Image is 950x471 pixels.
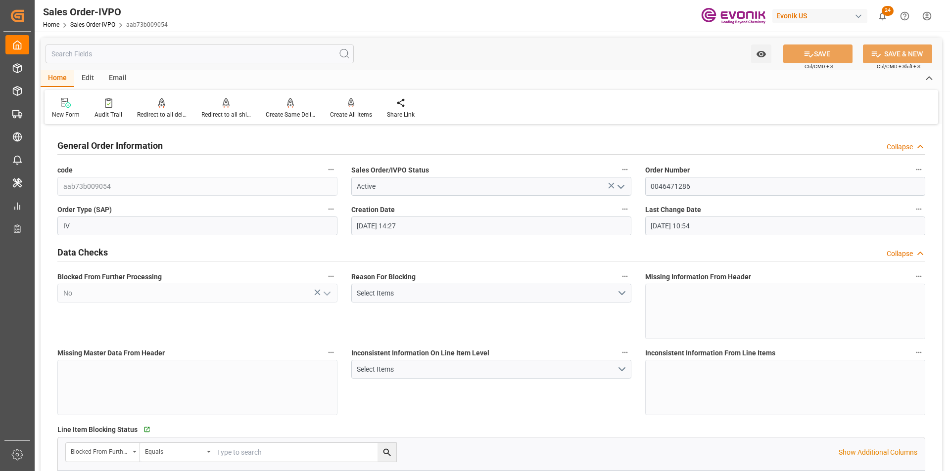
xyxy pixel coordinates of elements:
[57,246,108,259] h2: Data Checks
[101,70,134,87] div: Email
[618,203,631,215] button: Creation Date
[57,139,163,152] h2: General Order Information
[74,70,101,87] div: Edit
[325,163,337,176] button: code
[57,425,138,435] span: Line Item Blocking Status
[52,110,80,119] div: New Form
[783,44,853,63] button: SAVE
[266,110,315,119] div: Create Same Delivery Date
[645,205,701,215] span: Last Change Date
[378,443,396,462] button: search button
[57,205,112,215] span: Order Type (SAP)
[57,165,73,175] span: code
[645,272,751,282] span: Missing Information From Header
[863,44,932,63] button: SAVE & NEW
[145,445,203,456] div: Equals
[618,270,631,283] button: Reason For Blocking
[882,6,894,16] span: 24
[95,110,122,119] div: Audit Trail
[330,110,372,119] div: Create All Items
[871,5,894,27] button: show 24 new notifications
[214,443,396,462] input: Type to search
[618,346,631,359] button: Inconsistent Information On Line Item Level
[887,249,913,259] div: Collapse
[645,165,690,175] span: Order Number
[325,346,337,359] button: Missing Master Data From Header
[772,6,871,25] button: Evonik US
[201,110,251,119] div: Redirect to all shipments
[877,63,920,70] span: Ctrl/CMD + Shift + S
[137,110,187,119] div: Redirect to all deliveries
[43,4,168,19] div: Sales Order-IVPO
[839,447,917,458] p: Show Additional Columns
[618,163,631,176] button: Sales Order/IVPO Status
[912,270,925,283] button: Missing Information From Header
[645,348,775,358] span: Inconsistent Information From Line Items
[351,205,395,215] span: Creation Date
[325,270,337,283] button: Blocked From Further Processing
[805,63,833,70] span: Ctrl/CMD + S
[894,5,916,27] button: Help Center
[772,9,867,23] div: Evonik US
[140,443,214,462] button: open menu
[351,284,631,302] button: open menu
[351,360,631,379] button: open menu
[41,70,74,87] div: Home
[751,44,771,63] button: open menu
[387,110,415,119] div: Share Link
[57,348,165,358] span: Missing Master Data From Header
[701,7,765,25] img: Evonik-brand-mark-Deep-Purple-RGB.jpeg_1700498283.jpeg
[57,272,162,282] span: Blocked From Further Processing
[912,163,925,176] button: Order Number
[351,272,416,282] span: Reason For Blocking
[319,286,333,301] button: open menu
[357,364,617,375] div: Select Items
[613,179,627,194] button: open menu
[887,142,913,152] div: Collapse
[66,443,140,462] button: open menu
[46,44,354,63] input: Search Fields
[43,21,59,28] a: Home
[351,165,429,175] span: Sales Order/IVPO Status
[325,203,337,215] button: Order Type (SAP)
[357,288,617,299] div: Select Items
[645,216,925,235] input: DD.MM.YYYY HH:MM
[70,21,115,28] a: Sales Order-IVPO
[71,445,129,456] div: Blocked From Further Processing
[912,346,925,359] button: Inconsistent Information From Line Items
[351,348,489,358] span: Inconsistent Information On Line Item Level
[351,216,631,235] input: DD.MM.YYYY HH:MM
[912,203,925,215] button: Last Change Date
